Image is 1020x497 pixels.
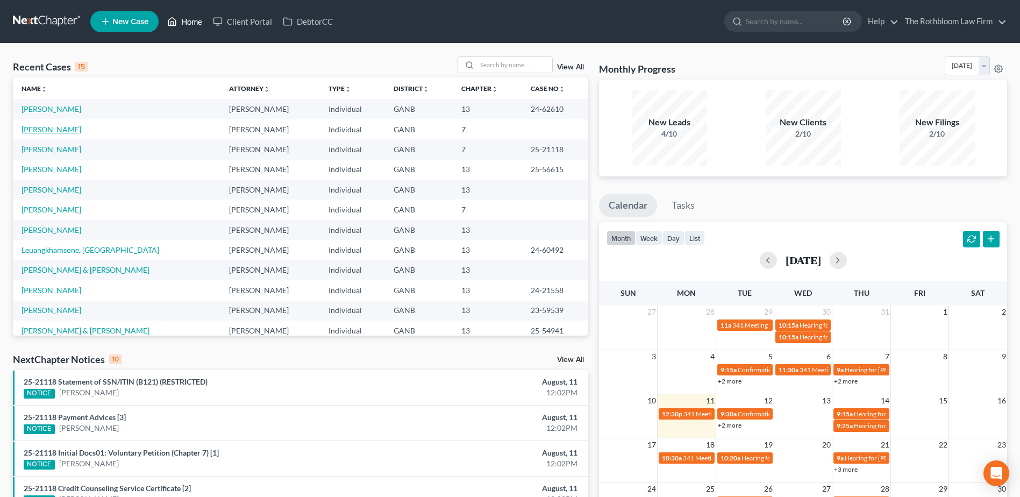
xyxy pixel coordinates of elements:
span: 10 [646,394,657,407]
td: [PERSON_NAME] [220,160,319,180]
td: [PERSON_NAME] [220,260,319,280]
a: [PERSON_NAME] [22,286,81,295]
span: 9 [1001,350,1007,363]
span: New Case [112,18,148,26]
a: [PERSON_NAME] [22,104,81,113]
span: 17 [646,438,657,451]
span: 4 [709,350,716,363]
a: +2 more [718,421,741,429]
span: 28 [880,482,890,495]
a: [PERSON_NAME] [59,423,119,434]
a: Leuangkhamsone, [GEOGRAPHIC_DATA] [22,245,159,254]
a: [PERSON_NAME] [59,387,119,398]
span: 20 [821,438,832,451]
a: Attorneyunfold_more [229,84,270,93]
td: 25-56615 [522,160,589,180]
a: View All [557,356,584,364]
div: August, 11 [400,377,577,387]
a: Home [162,12,208,31]
td: Individual [320,119,385,139]
span: 9:15a [721,366,737,374]
td: 13 [453,240,522,260]
div: 4/10 [632,129,707,139]
span: 18 [705,438,716,451]
td: Individual [320,240,385,260]
input: Search by name... [746,11,844,31]
div: 12:02PM [400,423,577,434]
span: 10:30a [662,454,682,462]
span: 22 [938,438,948,451]
td: 13 [453,321,522,340]
span: Fri [914,288,925,297]
div: NOTICE [24,460,55,470]
a: +3 more [834,465,858,473]
td: 13 [453,301,522,321]
span: 11 [705,394,716,407]
td: [PERSON_NAME] [220,139,319,159]
span: 11:30a [779,366,798,374]
div: New Filings [900,116,975,129]
div: Open Intercom Messenger [983,460,1009,486]
span: Sun [620,288,636,297]
td: GANB [385,240,453,260]
td: Individual [320,180,385,200]
td: 23-59539 [522,301,589,321]
span: 6 [825,350,832,363]
i: unfold_more [345,86,351,93]
a: [PERSON_NAME] [22,145,81,154]
a: The Rothbloom Law Firm [900,12,1007,31]
td: GANB [385,280,453,300]
span: 28 [705,306,716,318]
span: Hearing for [800,321,832,329]
a: +2 more [834,377,858,385]
td: 7 [453,200,522,219]
span: 341 Meeting for [PERSON_NAME] [732,321,829,329]
td: 13 [453,160,522,180]
span: 30 [996,482,1007,495]
td: 25-54941 [522,321,589,340]
span: Tue [738,288,752,297]
div: 12:02PM [400,387,577,398]
a: [PERSON_NAME] [22,185,81,194]
div: August, 11 [400,412,577,423]
td: GANB [385,139,453,159]
span: Confirmation Hearing for [PERSON_NAME] [738,366,861,374]
a: [PERSON_NAME] [22,125,81,134]
span: 11a [721,321,731,329]
a: Calendar [599,194,657,217]
span: 7 [884,350,890,363]
a: Nameunfold_more [22,84,47,93]
td: Individual [320,321,385,340]
a: [PERSON_NAME] [22,165,81,174]
a: [PERSON_NAME] [22,225,81,235]
td: [PERSON_NAME] [220,321,319,340]
input: Search by name... [477,57,552,73]
td: 7 [453,139,522,159]
span: 1 [942,306,948,318]
a: [PERSON_NAME] & [PERSON_NAME] [22,326,149,335]
td: 13 [453,180,522,200]
div: Recent Cases [13,60,88,73]
td: GANB [385,200,453,219]
div: New Clients [766,116,841,129]
td: 13 [453,99,522,119]
span: 9a [837,366,844,374]
td: [PERSON_NAME] [220,200,319,219]
td: [PERSON_NAME] [220,99,319,119]
td: GANB [385,321,453,340]
span: 24 [646,482,657,495]
div: 2/10 [900,129,975,139]
div: New Leads [632,116,707,129]
td: 25-21118 [522,139,589,159]
i: unfold_more [41,86,47,93]
td: Individual [320,200,385,219]
a: Help [862,12,898,31]
span: 9:30a [721,410,737,418]
a: Tasks [662,194,704,217]
a: +2 more [718,377,741,385]
a: Client Portal [208,12,277,31]
span: Hearing for [PERSON_NAME] [854,410,938,418]
span: Hearing for [PERSON_NAME] [845,366,929,374]
a: [PERSON_NAME] [22,306,81,315]
span: 9:15a [837,410,853,418]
